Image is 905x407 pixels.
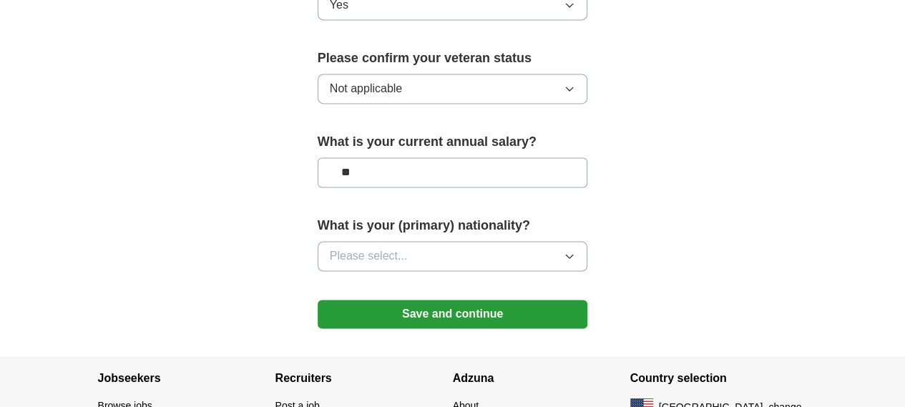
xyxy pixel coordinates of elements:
[318,216,588,235] label: What is your (primary) nationality?
[318,241,588,271] button: Please select...
[318,132,588,152] label: What is your current annual salary?
[318,74,588,104] button: Not applicable
[330,80,402,97] span: Not applicable
[318,49,588,68] label: Please confirm your veteran status
[630,358,808,398] h4: Country selection
[330,247,408,265] span: Please select...
[318,300,588,328] button: Save and continue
